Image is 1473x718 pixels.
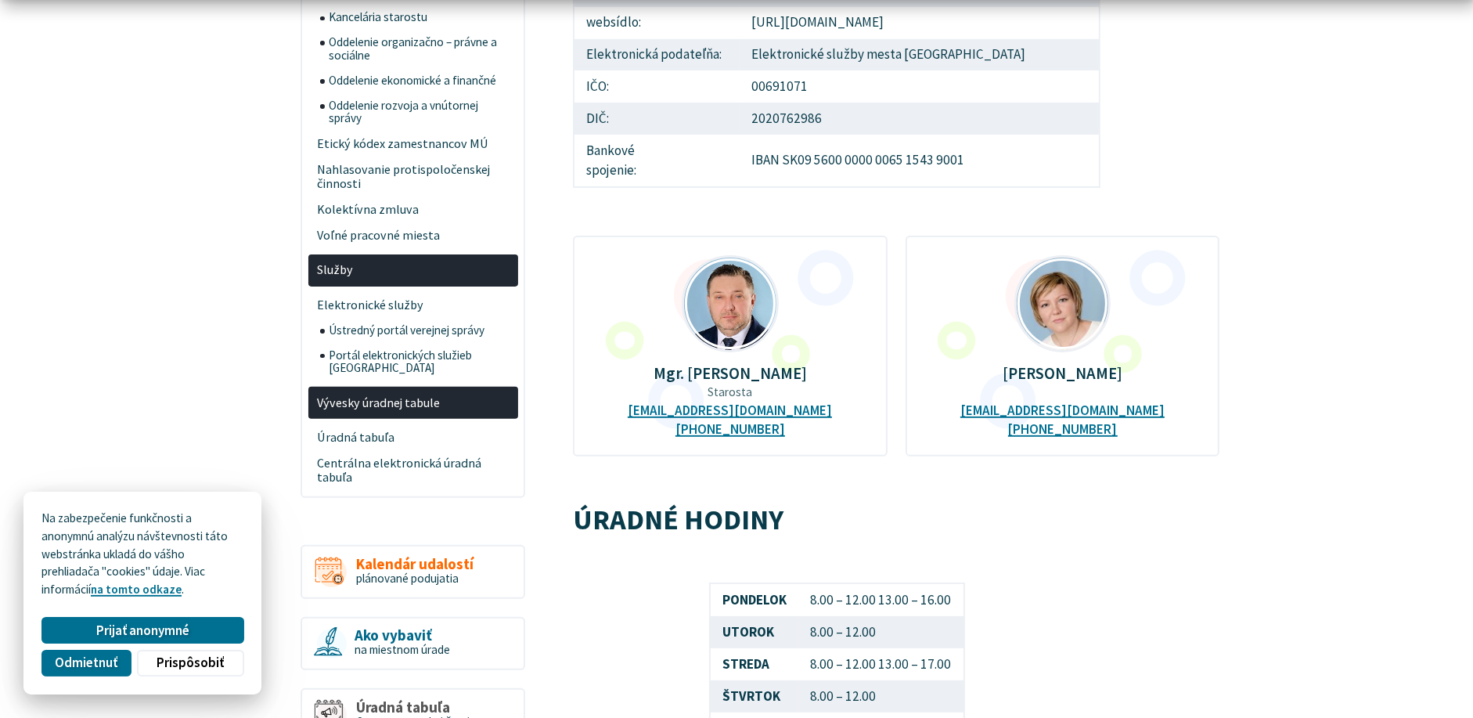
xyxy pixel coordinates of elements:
[329,68,509,93] span: Oddelenie ekonomické a finančné
[329,31,509,69] span: Oddelenie organizačno – právne a sociálne
[574,103,740,135] td: DIČ:
[1017,258,1109,350] img: Zemková_a
[960,402,1165,419] a: [EMAIL_ADDRESS][DOMAIN_NAME]
[798,680,963,713] td: 8.00 – 12.00
[329,343,509,381] span: Portál elektronických služieb [GEOGRAPHIC_DATA]
[675,421,785,438] a: [PHONE_NUMBER]
[628,402,832,419] a: [EMAIL_ADDRESS][DOMAIN_NAME]
[906,151,964,168] a: 1543 9001
[598,385,862,399] p: Starosta
[301,545,525,599] a: Kalendár udalostí plánované podujatia
[96,622,189,639] span: Prijať anonymné
[317,197,509,222] span: Kolektívna zmluva
[308,292,518,318] a: Elektronické služby
[574,7,740,39] td: websídlo:
[798,648,963,680] td: 8.00 – 12.00 13.00 – 17.00
[740,7,1100,39] td: [URL][DOMAIN_NAME]
[320,31,518,69] a: Oddelenie organizačno – právne a sociálne
[751,45,1025,63] a: Elektronické služby mesta [GEOGRAPHIC_DATA]
[308,132,518,157] a: Etický kódex zamestnancov MÚ
[317,222,509,248] span: Voľné pracovné miesta
[355,627,450,644] span: Ako vybaviť
[598,364,862,382] p: Mgr. [PERSON_NAME]
[308,222,518,248] a: Voľné pracovné miesta
[317,424,509,450] span: Úradná tabuľa
[41,510,243,599] p: Na zabezpečenie funkčnosti a anonymnú analýzu návštevnosti táto webstránka ukladá do vášho prehli...
[308,254,518,287] a: Služby
[55,655,117,671] span: Odmietnuť
[798,583,963,616] td: 8.00 – 12.00 13.00 – 16.00
[317,390,509,416] span: Vývesky úradnej tabule
[574,70,740,103] td: IČO:
[157,655,224,671] span: Prispôsobiť
[574,39,740,71] td: Elektronická podateľňa:
[722,623,774,640] strong: UTOROK
[137,650,243,677] button: Prispôsobiť
[320,318,518,343] a: Ústredný portál verejnej správy
[329,93,509,132] span: Oddelenie rozvoja a vnútornej správy
[317,292,509,318] span: Elektronické služby
[317,132,509,157] span: Etický kódex zamestnancov MÚ
[317,157,509,197] span: Nahlasovanie protispoločenskej činnosti
[308,450,518,490] a: Centrálna elektronická úradná tabuľa
[41,617,243,644] button: Prijať anonymné
[317,450,509,490] span: Centrálna elektronická úradná tabuľa
[301,617,525,671] a: Ako vybaviť na miestnom úrade
[329,5,509,31] span: Kancelária starostu
[320,5,518,31] a: Kancelária starostu
[684,258,776,350] img: Mgr.Ing. Miloš Ihnát_mini
[751,110,822,127] a: 2020762986
[798,151,903,168] a: 09 5600 0000 0065
[308,424,518,450] a: Úradná tabuľa
[320,343,518,381] a: Portál elektronických služieb [GEOGRAPHIC_DATA]
[573,501,783,537] strong: ÚRADNÉ HODINY
[356,556,474,572] span: Kalendár udalostí
[329,318,509,343] span: Ústredný portál verejnej správy
[41,650,131,677] button: Odmietnuť
[722,591,787,608] strong: PONDELOK
[722,687,780,705] strong: ŠTVRTOK
[320,93,518,132] a: Oddelenie rozvoja a vnútornej správy
[91,582,182,597] a: na tomto odkaze
[308,387,518,419] a: Vývesky úradnej tabule
[308,197,518,222] a: Kolektívna zmluva
[574,135,740,187] td: Bankové spojenie:
[740,135,1100,187] td: IBAN SK
[798,616,963,648] td: 8.00 – 12.00
[308,157,518,197] a: Nahlasovanie protispoločenskej činnosti
[356,699,470,716] span: Úradná tabuľa
[355,642,450,657] span: na miestnom úrade
[1008,421,1118,438] a: [PHONE_NUMBER]
[320,68,518,93] a: Oddelenie ekonomické a finančné
[356,571,459,586] span: plánované podujatia
[722,655,769,673] strong: STREDA
[317,258,509,283] span: Služby
[931,364,1194,382] p: [PERSON_NAME]
[751,78,808,95] a: 00691071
